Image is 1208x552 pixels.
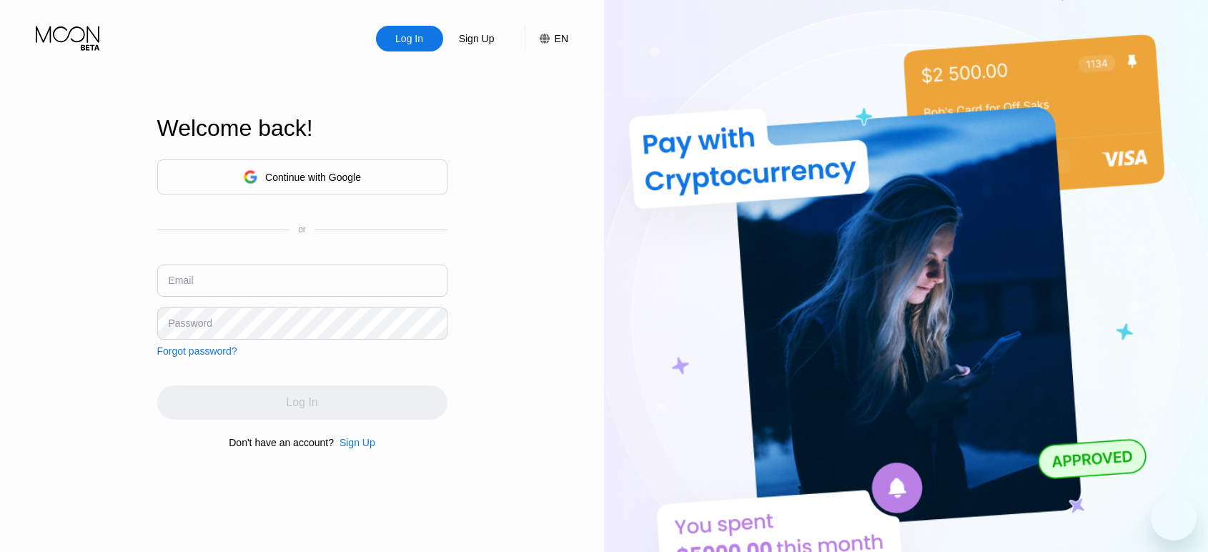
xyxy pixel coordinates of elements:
[340,437,375,448] div: Sign Up
[555,33,568,44] div: EN
[1151,495,1197,541] iframe: Button to launch messaging window
[334,437,375,448] div: Sign Up
[525,26,568,51] div: EN
[298,225,306,235] div: or
[376,26,443,51] div: Log In
[157,345,237,357] div: Forgot password?
[157,115,447,142] div: Welcome back!
[157,159,447,194] div: Continue with Google
[457,31,496,46] div: Sign Up
[443,26,510,51] div: Sign Up
[229,437,334,448] div: Don't have an account?
[265,172,361,183] div: Continue with Google
[169,317,212,329] div: Password
[394,31,425,46] div: Log In
[169,275,194,286] div: Email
